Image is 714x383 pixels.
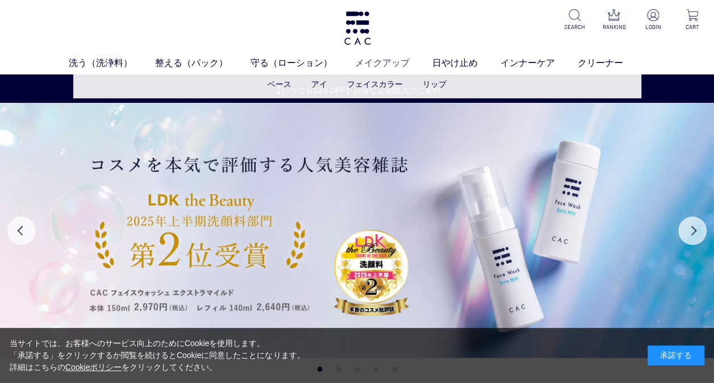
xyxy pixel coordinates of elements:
[311,80,327,89] a: アイ
[155,56,250,70] a: 整える（パック）
[562,9,587,31] a: SEARCH
[343,11,372,45] img: logo
[678,217,707,245] button: Next
[641,9,666,31] a: LOGIN
[65,363,122,372] a: Cookieポリシー
[562,23,587,31] p: SEARCH
[250,56,355,70] a: 守る（ローション）
[1,85,713,97] a: 【いつでも10％OFF】お得な定期購入のご案内
[500,56,578,70] a: インナーケア
[423,80,446,89] a: リップ
[268,80,291,89] a: ベース
[680,23,705,31] p: CART
[355,56,432,70] a: メイクアップ
[347,80,403,89] a: フェイスカラー
[602,23,627,31] p: RANKING
[648,345,704,365] div: 承諾する
[641,23,666,31] p: LOGIN
[680,9,705,31] a: CART
[69,56,155,70] a: 洗う（洗浄料）
[432,56,500,70] a: 日やけ止め
[10,338,305,373] div: 当サイトでは、お客様へのサービス向上のためにCookieを使用します。 「承諾する」をクリックするか閲覧を続けるとCookieに同意したことになります。 詳細はこちらの をクリックしてください。
[602,9,627,31] a: RANKING
[578,56,646,70] a: クリーナー
[7,217,36,245] button: Previous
